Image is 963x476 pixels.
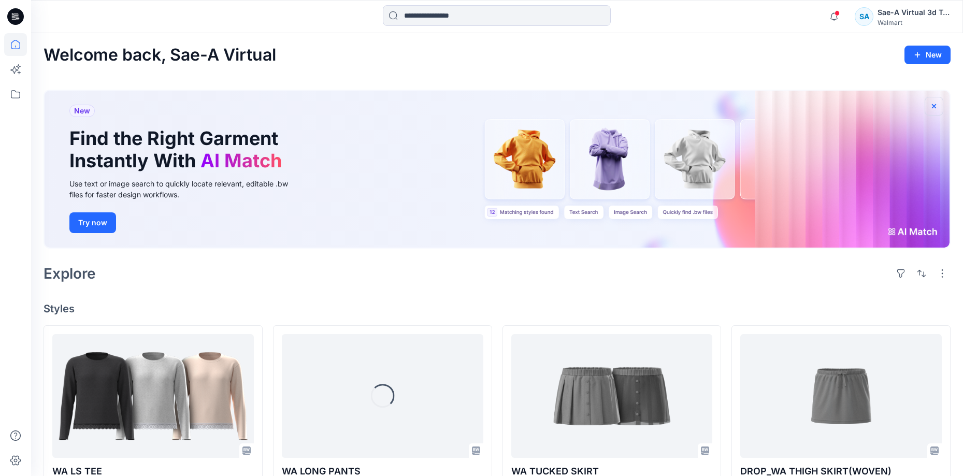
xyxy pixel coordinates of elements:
[904,46,951,64] button: New
[200,149,282,172] span: AI Match
[52,334,254,458] a: WA LS TEE
[855,7,873,26] div: SA
[511,334,713,458] a: WA TUCKED SKIRT
[69,127,287,172] h1: Find the Right Garment Instantly With
[44,302,951,315] h4: Styles
[44,265,96,282] h2: Explore
[69,178,303,200] div: Use text or image search to quickly locate relevant, editable .bw files for faster design workflows.
[878,19,950,26] div: Walmart
[74,105,90,117] span: New
[740,334,942,458] a: DROP_WA THIGH SKIRT(WOVEN)
[878,6,950,19] div: Sae-A Virtual 3d Team
[44,46,276,65] h2: Welcome back, Sae-A Virtual
[69,212,116,233] button: Try now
